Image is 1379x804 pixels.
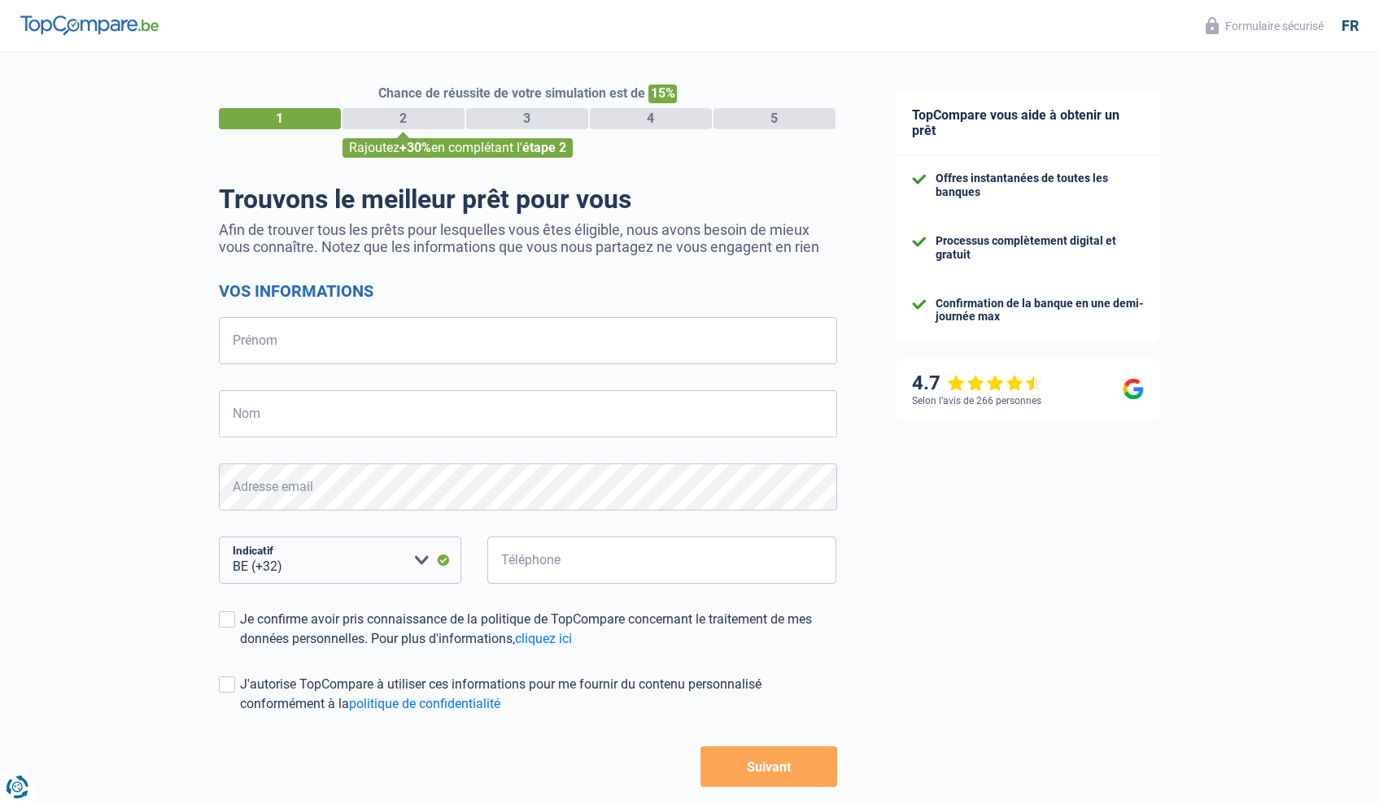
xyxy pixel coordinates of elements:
button: Suivant [700,746,836,787]
a: cliquez ici [515,631,572,646]
p: Afin de trouver tous les prêts pour lesquelles vous êtes éligible, nous avons besoin de mieux vou... [219,221,837,255]
span: +30% [399,140,431,155]
div: fr [1342,17,1359,35]
div: TopCompare vous aide à obtenir un prêt [896,91,1160,155]
div: 2 [343,108,465,129]
div: Offres instantanées de toutes les banques [936,172,1144,199]
div: Confirmation de la banque en une demi-journée max [936,297,1144,324]
div: 3 [466,108,588,129]
div: 4.7 [912,372,1043,395]
button: Formulaire sécurisé [1196,12,1333,39]
div: J'autorise TopCompare à utiliser ces informations pour me fournir du contenu personnalisé conform... [240,675,837,714]
div: 5 [714,108,836,129]
div: 4 [590,108,712,129]
span: 15% [648,85,677,103]
h2: Vos informations [219,281,837,301]
a: politique de confidentialité [349,696,500,711]
div: 1 [219,108,341,129]
span: Chance de réussite de votre simulation est de [378,85,645,101]
div: Processus complètement digital et gratuit [936,234,1144,262]
h1: Trouvons le meilleur prêt pour vous [219,184,837,215]
span: étape 2 [522,140,566,155]
input: 401020304 [487,537,837,584]
img: TopCompare Logo [20,15,159,35]
div: Rajoutez en complétant l' [343,138,573,158]
div: Selon l’avis de 266 personnes [912,395,1041,406]
div: Je confirme avoir pris connaissance de la politique de TopCompare concernant le traitement de mes... [240,610,837,649]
